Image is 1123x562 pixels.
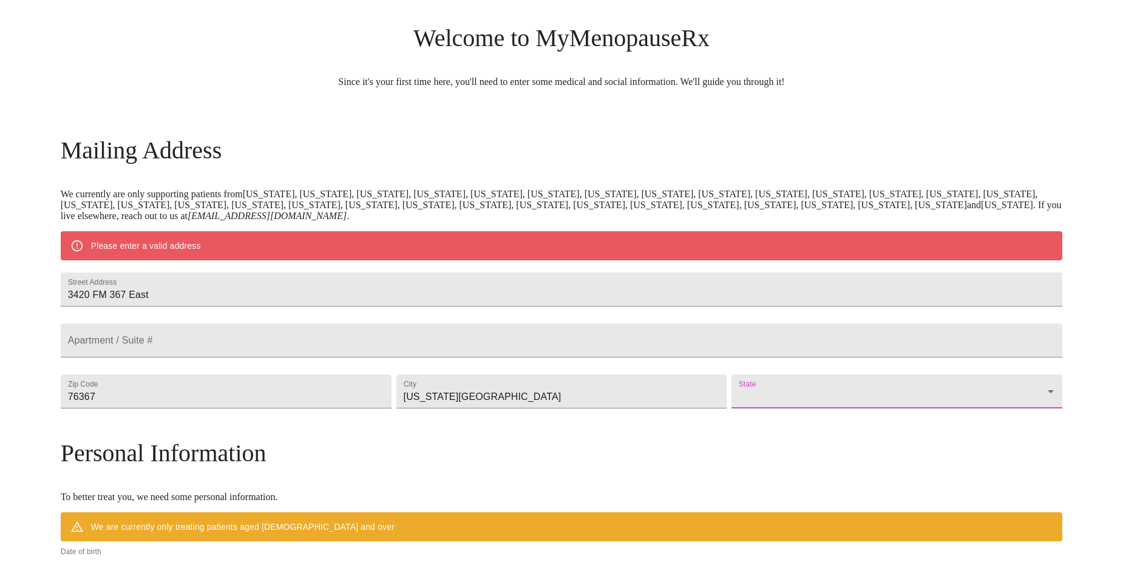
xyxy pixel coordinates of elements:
div: We are currently only treating patients aged [DEMOGRAPHIC_DATA] and over [91,516,395,538]
p: To better treat you, we need some personal information. [61,492,1063,503]
div: Please enter a valid address [91,235,201,257]
p: Since it's your first time here, you'll need to enter some medical and social information. We'll ... [61,76,1063,87]
p: We currently are only supporting patients from [US_STATE], [US_STATE], [US_STATE], [US_STATE], [U... [61,189,1063,222]
label: Date of birth [61,549,101,556]
h3: Welcome to MyMenopauseRx [61,24,1063,52]
div: ​ [731,374,1062,408]
em: [EMAIL_ADDRESS][DOMAIN_NAME] [188,211,347,221]
h3: Personal Information [61,439,1063,467]
h3: Mailing Address [61,136,1063,164]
